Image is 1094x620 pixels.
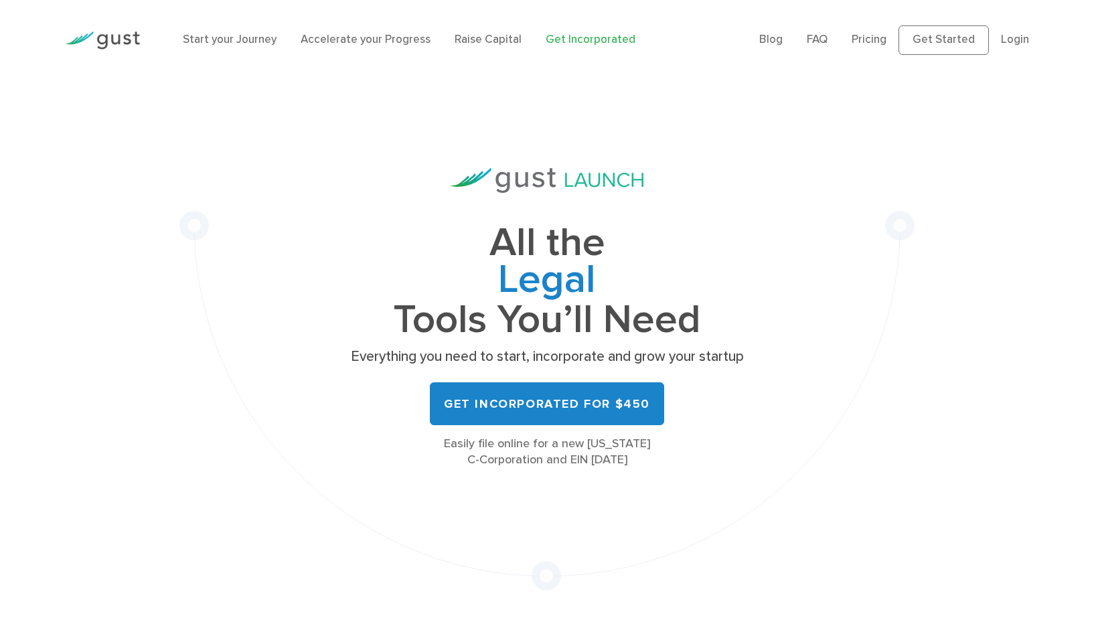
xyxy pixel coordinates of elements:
h1: All the Tools You’ll Need [346,225,748,338]
a: Get Started [898,25,989,55]
a: Start your Journey [183,33,277,46]
a: Blog [759,33,783,46]
a: Login [1001,33,1029,46]
a: FAQ [807,33,828,46]
a: Get Incorporated for $450 [430,382,664,425]
img: Gust Launch Logo [451,168,643,193]
a: Get Incorporated [546,33,635,46]
a: Raise Capital [455,33,522,46]
img: Gust Logo [65,31,140,50]
a: Accelerate your Progress [301,33,431,46]
div: Easily file online for a new [US_STATE] C-Corporation and EIN [DATE] [346,436,748,468]
a: Pricing [852,33,886,46]
span: Legal [346,262,748,302]
p: Everything you need to start, incorporate and grow your startup [346,347,748,366]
